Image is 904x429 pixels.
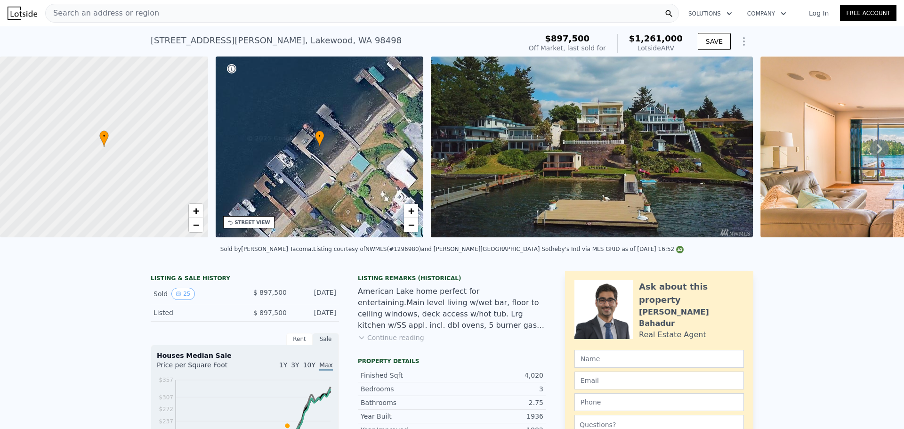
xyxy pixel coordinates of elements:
div: Listed [153,308,237,317]
span: • [99,132,109,140]
span: $ 897,500 [253,309,287,316]
a: Free Account [840,5,896,21]
div: [STREET_ADDRESS][PERSON_NAME] , Lakewood , WA 98498 [151,34,402,47]
div: American Lake home perfect for entertaining.Main level living w/wet bar, floor to ceiling windows... [358,286,546,331]
span: 3Y [291,361,299,369]
div: Price per Square Foot [157,360,245,375]
span: $1,261,000 [629,33,683,43]
span: • [315,132,324,140]
div: [DATE] [294,308,336,317]
input: Phone [574,393,744,411]
div: Year Built [361,412,452,421]
span: + [193,205,199,217]
span: − [408,219,414,231]
div: 4,020 [452,371,543,380]
a: Zoom out [404,218,418,232]
div: Off Market, last sold for [529,43,606,53]
a: Zoom in [189,204,203,218]
button: Company [740,5,794,22]
span: $897,500 [545,33,590,43]
a: Log In [798,8,840,18]
div: Sold by [PERSON_NAME] Tacoma . [220,246,313,252]
div: Bathrooms [361,398,452,407]
div: Bedrooms [361,384,452,394]
img: NWMLS Logo [676,246,684,253]
div: Listing Remarks (Historical) [358,275,546,282]
div: Rent [286,333,313,345]
button: Show Options [734,32,753,51]
div: Houses Median Sale [157,351,333,360]
div: 3 [452,384,543,394]
div: Lotside ARV [629,43,683,53]
tspan: $237 [159,418,173,425]
input: Email [574,372,744,389]
span: 1Y [279,361,287,369]
span: 10Y [303,361,315,369]
button: SAVE [698,33,731,50]
button: View historical data [171,288,194,300]
button: Solutions [681,5,740,22]
div: LISTING & SALE HISTORY [151,275,339,284]
div: Property details [358,357,546,365]
button: Continue reading [358,333,424,342]
div: Real Estate Agent [639,329,706,340]
img: Sale: 122729381 Parcel: 100520709 [431,57,753,237]
div: Sale [313,333,339,345]
div: [PERSON_NAME] Bahadur [639,307,744,329]
div: Sold [153,288,237,300]
div: 1936 [452,412,543,421]
tspan: $307 [159,394,173,401]
img: Lotside [8,7,37,20]
span: $ 897,500 [253,289,287,296]
div: Ask about this property [639,280,744,307]
div: [DATE] [294,288,336,300]
span: Search an address or region [46,8,159,19]
a: Zoom out [189,218,203,232]
tspan: $272 [159,406,173,413]
div: • [99,130,109,147]
div: Finished Sqft [361,371,452,380]
input: Name [574,350,744,368]
tspan: $357 [159,377,173,383]
div: STREET VIEW [235,219,270,226]
div: Listing courtesy of NWMLS (#1296980) and [PERSON_NAME][GEOGRAPHIC_DATA] Sotheby's Intl via MLS GR... [313,246,684,252]
span: + [408,205,414,217]
span: Max [319,361,333,371]
div: • [315,130,324,147]
span: − [193,219,199,231]
div: 2.75 [452,398,543,407]
a: Zoom in [404,204,418,218]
